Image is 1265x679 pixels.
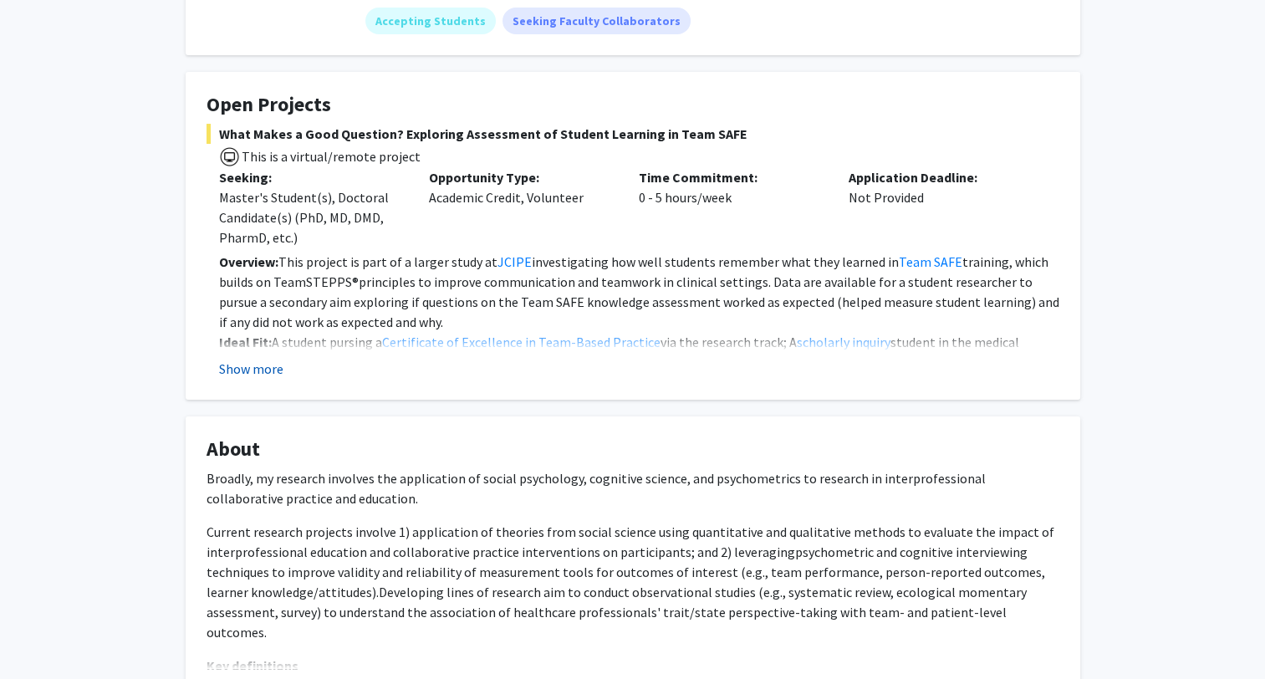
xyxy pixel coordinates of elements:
mat-chip: Seeking Faculty Collaborators [502,8,691,34]
p: Broadly, my research involves the application of social psychology, cognitive science, and psycho... [207,468,1059,508]
u: Key definitions [207,657,298,674]
h4: Open Projects [207,93,1059,117]
a: JCIPE [497,253,532,270]
a: Certificate of Excellence in Team-Based Practice [382,334,661,350]
span: This is a virtual/remote project [240,148,421,165]
h4: About [207,437,1059,462]
p: Application Deadline: [849,167,1033,187]
iframe: Chat [13,604,71,666]
div: Academic Credit, Volunteer [416,167,626,248]
p: Current research projects involve 1) application of theories from social science using quantitati... [207,522,1059,642]
span: psychometric and cognitive interviewing techniques to improve validity and reliability of measure... [207,544,1045,600]
p: Time Commitment: [639,167,824,187]
a: Team SAFE [899,253,962,270]
strong: Overview: [219,253,278,270]
div: Master's Student(s), Doctoral Candidate(s) (PhD, MD, DMD, PharmD, etc.) [219,187,404,248]
p: Seeking: [219,167,404,187]
mat-chip: Accepting Students [365,8,496,34]
button: Show more [219,359,283,379]
div: Not Provided [836,167,1046,248]
span: Developing lines of research aim to conduct observational studies (e.g., systematic review, ecolo... [207,584,1027,641]
div: 0 - 5 hours/week [626,167,836,248]
span: What Makes a Good Question? Exploring Assessment of Student Learning in Team SAFE [207,124,1059,144]
strong: Ideal Fit: [219,334,272,350]
span: ® [352,273,359,290]
p: A student pursing a via the research track; A student in the medical education track; No prior re... [219,332,1059,372]
a: scholarly inquiry [797,334,890,350]
p: Opportunity Type: [429,167,614,187]
p: This project is part of a larger study at investigating how well students remember what they lear... [219,252,1059,332]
